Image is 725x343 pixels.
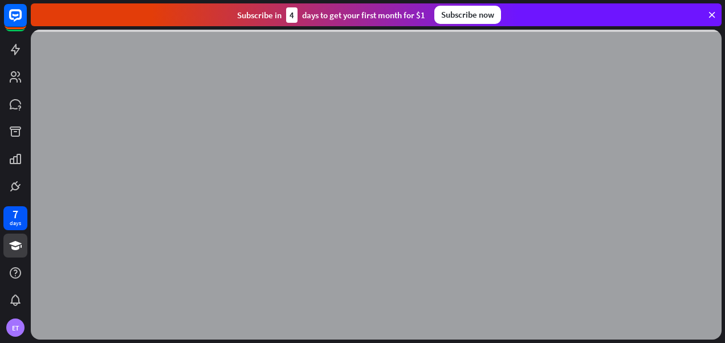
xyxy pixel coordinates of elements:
[10,219,21,227] div: days
[286,7,298,23] div: 4
[6,318,25,337] div: ET
[3,206,27,230] a: 7 days
[434,6,501,24] div: Subscribe now
[13,209,18,219] div: 7
[237,7,425,23] div: Subscribe in days to get your first month for $1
